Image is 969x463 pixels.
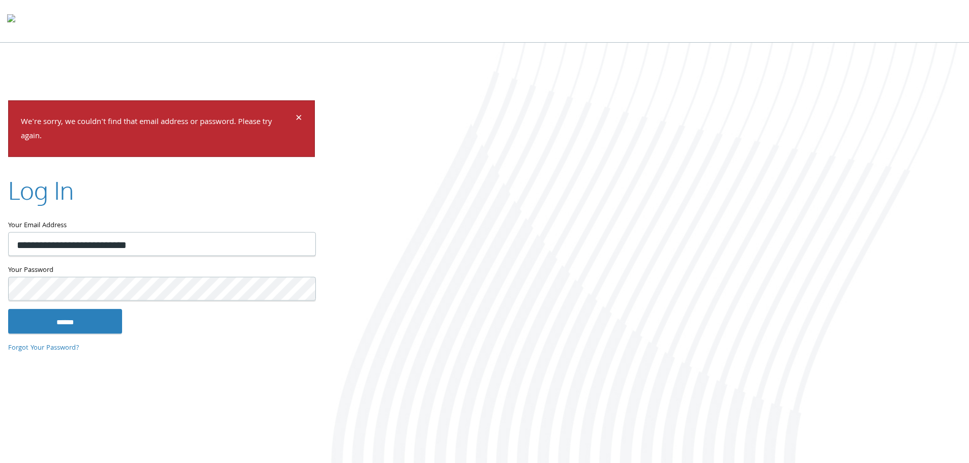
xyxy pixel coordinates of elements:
[296,109,302,129] span: ×
[21,115,294,144] p: We're sorry, we couldn't find that email address or password. Please try again.
[296,113,302,125] button: Dismiss alert
[8,264,315,277] label: Your Password
[8,173,74,207] h2: Log In
[7,11,15,31] img: todyl-logo-dark.svg
[8,342,79,353] a: Forgot Your Password?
